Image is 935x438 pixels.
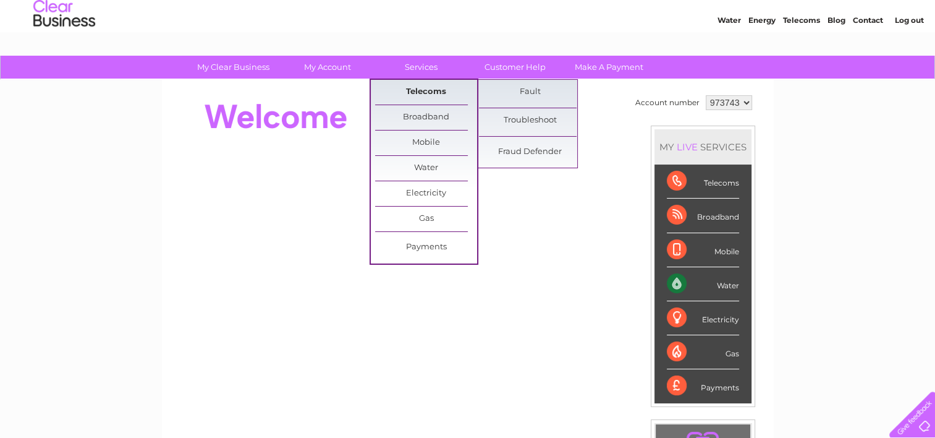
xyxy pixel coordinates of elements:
div: MY SERVICES [654,129,751,165]
a: Mobile [375,131,477,155]
div: Electricity [667,301,739,335]
div: Water [667,267,739,301]
a: My Clear Business [182,56,284,79]
img: logo.png [33,32,96,70]
div: LIVE [674,141,700,153]
div: Gas [667,335,739,369]
a: My Account [276,56,378,79]
a: Broadband [375,105,477,130]
a: Make A Payment [558,56,660,79]
a: Energy [748,53,776,62]
div: Payments [667,369,739,403]
a: Electricity [375,181,477,206]
a: Telecoms [783,53,820,62]
a: Log out [894,53,923,62]
a: Telecoms [375,80,477,105]
a: Contact [853,53,883,62]
a: Water [375,156,477,181]
a: Blog [827,53,845,62]
a: Troubleshoot [479,108,581,133]
td: Account number [632,92,703,113]
a: 0333 014 3131 [702,6,787,22]
a: Services [370,56,472,79]
a: Fraud Defender [479,140,581,165]
div: Telecoms [667,165,739,199]
a: Payments [375,235,477,260]
div: Broadband [667,199,739,233]
a: Customer Help [464,56,566,79]
div: Clear Business is a trading name of Verastar Limited (registered in [GEOGRAPHIC_DATA] No. 3667643... [176,7,760,60]
div: Mobile [667,233,739,267]
a: Fault [479,80,581,105]
a: Water [717,53,741,62]
a: Gas [375,207,477,231]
